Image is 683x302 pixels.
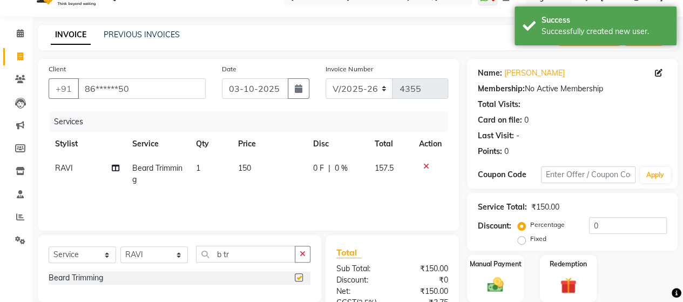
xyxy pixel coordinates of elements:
[307,132,368,156] th: Disc
[478,146,502,157] div: Points:
[328,286,393,297] div: Net:
[368,132,412,156] th: Total
[524,115,529,126] div: 0
[478,83,525,95] div: Membership:
[238,163,251,173] span: 150
[132,163,182,184] span: Beard Trimming
[190,132,232,156] th: Qty
[531,202,559,213] div: ₹150.00
[541,166,635,183] input: Enter Offer / Coupon Code
[550,259,587,269] label: Redemption
[78,78,206,99] input: Search by Name/Mobile/Email/Code
[392,263,456,274] div: ₹150.00
[478,83,667,95] div: No Active Membership
[328,274,393,286] div: Discount:
[470,259,522,269] label: Manual Payment
[478,99,520,110] div: Total Visits:
[542,15,668,26] div: Success
[478,130,514,142] div: Last Visit:
[55,163,73,173] span: RAVI
[478,115,522,126] div: Card on file:
[222,64,236,74] label: Date
[555,276,581,296] img: _gift.svg
[504,146,509,157] div: 0
[478,220,511,232] div: Discount:
[516,130,519,142] div: -
[478,169,541,180] div: Coupon Code
[374,163,393,173] span: 157.5
[478,68,502,79] div: Name:
[196,163,200,173] span: 1
[328,263,393,274] div: Sub Total:
[313,163,324,174] span: 0 F
[335,163,348,174] span: 0 %
[392,274,456,286] div: ₹0
[482,276,509,294] img: _cash.svg
[326,64,373,74] label: Invoice Number
[542,26,668,37] div: Successfully created new user.
[50,112,456,132] div: Services
[504,68,565,79] a: [PERSON_NAME]
[336,247,361,258] span: Total
[196,246,295,263] input: Search or Scan
[412,132,448,156] th: Action
[104,30,180,39] a: PREVIOUS INVOICES
[478,202,527,213] div: Service Total:
[392,286,456,297] div: ₹150.00
[640,167,671,183] button: Apply
[49,78,79,99] button: +91
[49,132,126,156] th: Stylist
[328,163,330,174] span: |
[530,234,546,244] label: Fixed
[231,132,306,156] th: Price
[126,132,189,156] th: Service
[530,220,565,230] label: Percentage
[49,64,66,74] label: Client
[51,25,91,45] a: INVOICE
[49,272,103,284] div: Beard Trimming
